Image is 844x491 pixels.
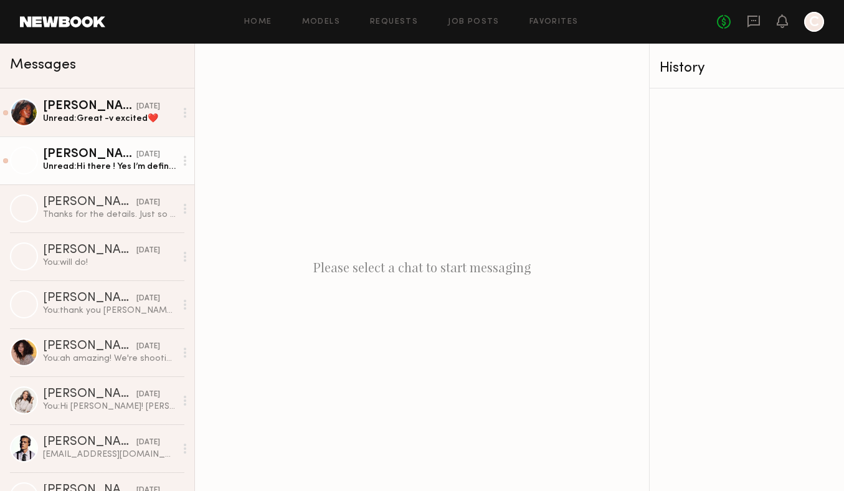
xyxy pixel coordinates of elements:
[660,61,834,75] div: History
[136,101,160,113] div: [DATE]
[43,196,136,209] div: [PERSON_NAME]
[136,245,160,257] div: [DATE]
[43,305,176,317] div: You: thank you [PERSON_NAME]! Loved having you!
[302,18,340,26] a: Models
[370,18,418,26] a: Requests
[448,18,500,26] a: Job Posts
[43,401,176,412] div: You: Hi [PERSON_NAME]! [PERSON_NAME] here from Kitsch - We have a shoot we're planning the week o...
[136,389,160,401] div: [DATE]
[43,100,136,113] div: [PERSON_NAME]
[804,12,824,32] a: C
[43,161,176,173] div: Unread: Hi there ! Yes I’m definitely interested. Thank you ! The best days for me are [DATE] and...
[43,113,176,125] div: Unread: Great -v excited❤️
[43,388,136,401] div: [PERSON_NAME]
[43,257,176,269] div: You: will do!
[43,292,136,305] div: [PERSON_NAME]
[43,209,176,221] div: Thanks for the details. Just so we’re on the same page, my $1,210 rate is for standard e-comm sho...
[136,341,160,353] div: [DATE]
[43,353,176,365] div: You: ah amazing! We're shooting our shampoo and conditioner line - we'll be shooting in [GEOGRAPH...
[43,244,136,257] div: [PERSON_NAME]
[10,58,76,72] span: Messages
[136,437,160,449] div: [DATE]
[136,197,160,209] div: [DATE]
[43,340,136,353] div: [PERSON_NAME]
[529,18,579,26] a: Favorites
[43,449,176,460] div: [EMAIL_ADDRESS][DOMAIN_NAME]
[43,436,136,449] div: [PERSON_NAME]
[136,293,160,305] div: [DATE]
[195,44,649,491] div: Please select a chat to start messaging
[43,148,136,161] div: [PERSON_NAME]
[244,18,272,26] a: Home
[136,149,160,161] div: [DATE]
